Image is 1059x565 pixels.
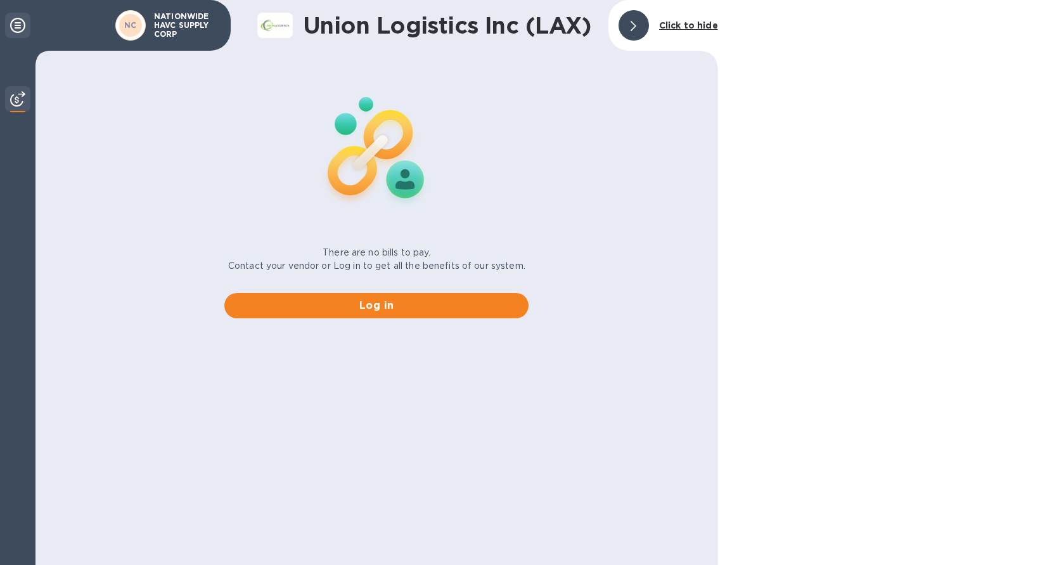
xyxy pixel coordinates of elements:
[303,12,598,39] h1: Union Logistics Inc (LAX)
[659,20,718,30] b: Click to hide
[234,298,518,313] span: Log in
[228,246,525,273] p: There are no bills to pay. Contact your vendor or Log in to get all the benefits of our system.
[154,12,217,39] p: NATIONWIDE HAVC SUPPLY CORP
[224,293,529,318] button: Log in
[124,20,137,30] b: NC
